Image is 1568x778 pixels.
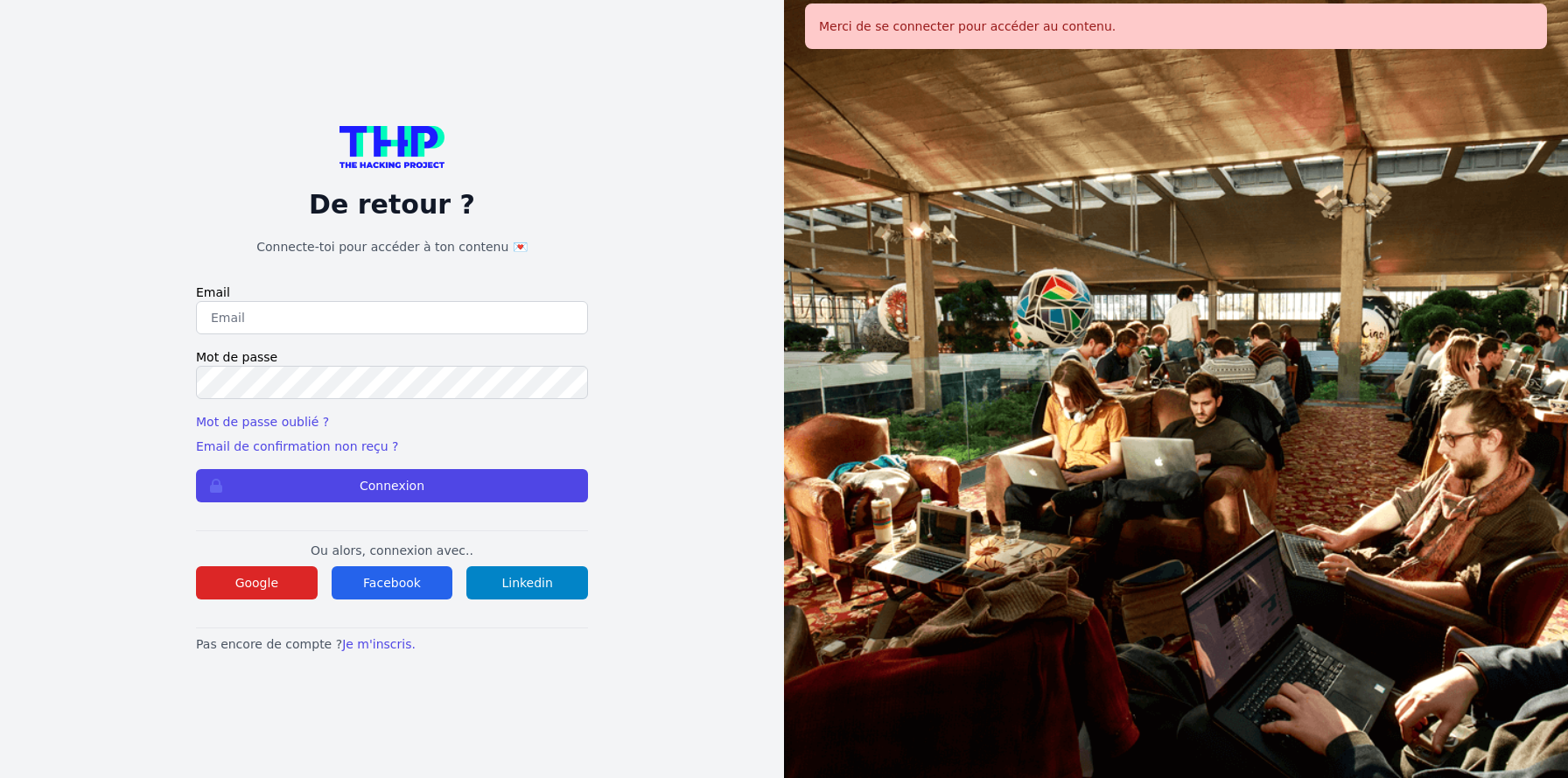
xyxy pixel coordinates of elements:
[805,4,1547,49] div: Merci de se connecter pour accéder au contenu.
[196,635,588,653] p: Pas encore de compte ?
[332,566,453,599] button: Facebook
[196,469,588,502] button: Connexion
[466,566,588,599] button: Linkedin
[196,348,588,366] label: Mot de passe
[196,238,588,256] h1: Connecte-toi pour accéder à ton contenu 💌
[196,189,588,221] p: De retour ?
[196,566,318,599] button: Google
[342,637,416,651] a: Je m'inscris.
[196,301,588,334] input: Email
[196,415,329,429] a: Mot de passe oublié ?
[196,542,588,559] p: Ou alors, connexion avec..
[196,284,588,301] label: Email
[339,126,444,168] img: logo
[196,439,398,453] a: Email de confirmation non reçu ?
